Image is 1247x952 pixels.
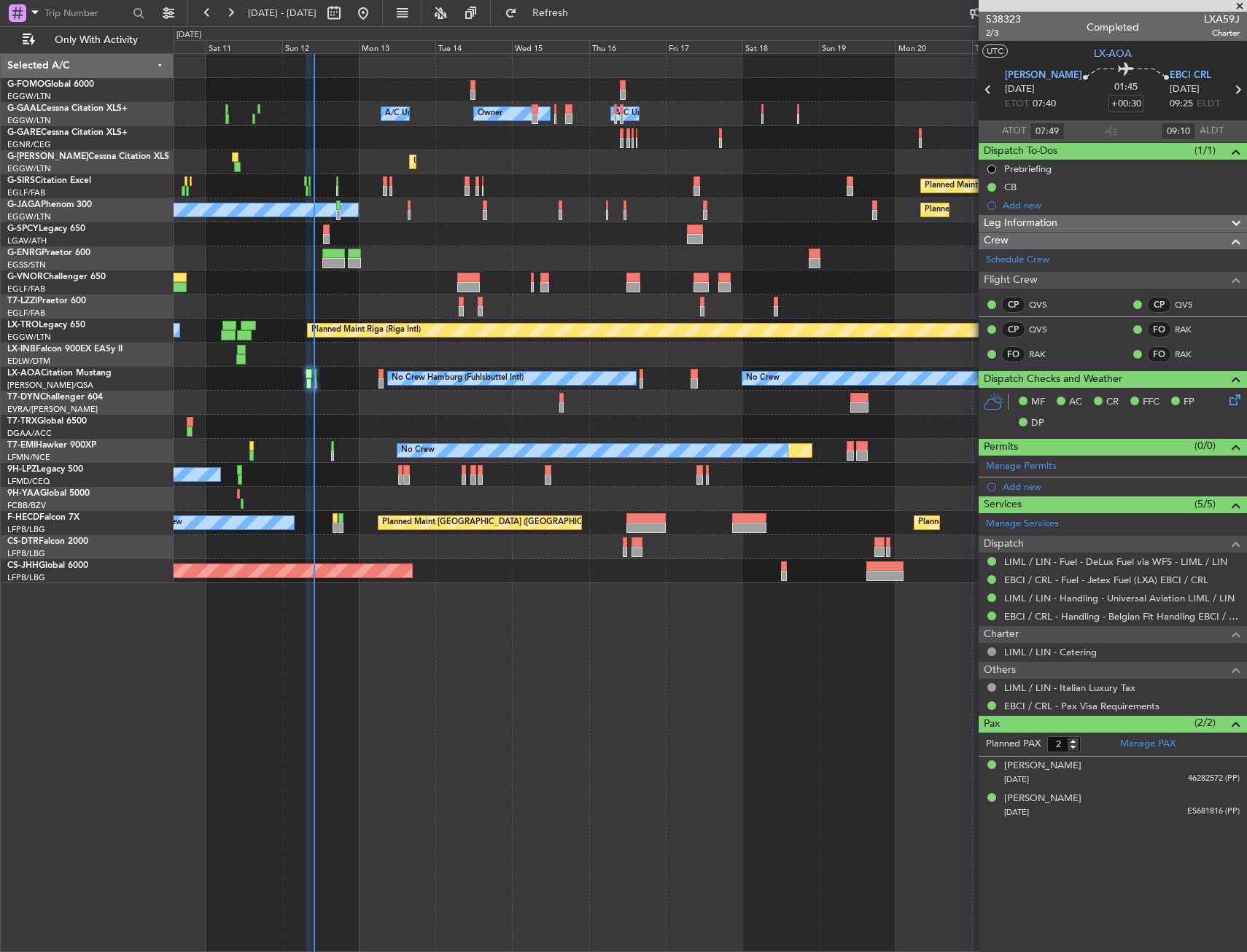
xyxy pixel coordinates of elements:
[7,321,85,329] a: LX-TROLegacy 650
[1004,592,1235,604] a: LIML / LIN - Handling - Universal Aviation LIML / LIN
[176,29,201,42] div: [DATE]
[498,1,586,25] button: Refresh
[282,40,359,53] div: Sun 12
[1005,69,1082,83] span: [PERSON_NAME]
[972,40,1049,53] div: Tue 21
[44,2,128,24] input: Trip Number
[1194,496,1216,512] span: (5/5)
[1004,759,1081,773] div: [PERSON_NAME]
[392,367,524,389] div: No Crew Hamburg (Fuhlsbuttel Intl)
[7,128,41,137] span: G-GARE
[1175,323,1208,336] a: RAK
[984,215,1057,232] span: Leg Information
[512,40,588,53] div: Wed 15
[1200,124,1224,138] span: ALDT
[7,128,128,137] a: G-GARECessna Citation XLS+
[982,44,1008,58] button: UTC
[1114,80,1138,95] span: 01:45
[7,249,90,257] a: G-ENRGPraetor 600
[1143,395,1159,410] span: FFC
[7,537,88,546] a: CS-DTRFalcon 2000
[1204,27,1240,39] span: Charter
[1170,69,1211,83] span: EBCI CRL
[7,321,39,329] span: LX-TRO
[413,151,653,173] div: Unplanned Maint [GEOGRAPHIC_DATA] ([GEOGRAPHIC_DATA])
[746,367,780,389] div: No Crew
[1004,700,1159,712] a: EBCI / CRL - Pax Visa Requirements
[1194,715,1216,730] span: (2/2)
[7,417,37,426] span: T7-TRX
[1002,124,1026,138] span: ATOT
[1004,610,1240,623] a: EBCI / CRL - Handling - Belgian Flt Handling EBCI / CRL
[385,103,446,125] div: A/C Unavailable
[7,260,46,270] a: EGSS/STN
[7,393,40,402] span: T7-DYN
[7,513,39,522] span: F-HECD
[7,152,88,161] span: G-[PERSON_NAME]
[1001,346,1025,362] div: FO
[1194,438,1216,453] span: (0/0)
[1197,97,1220,112] span: ELDT
[1005,97,1029,112] span: ETOT
[7,225,85,233] a: G-SPCYLegacy 650
[7,441,96,450] a: T7-EMIHawker 900XP
[7,393,103,402] a: T7-DYNChallenger 604
[7,80,44,89] span: G-FOMO
[589,40,666,53] div: Thu 16
[1030,122,1065,140] input: --:--
[7,235,47,246] a: LGAV/ATH
[7,428,52,439] a: DGAA/ACC
[7,380,93,391] a: [PERSON_NAME]/QSA
[359,40,435,53] div: Mon 13
[1175,298,1208,311] a: QVS
[1001,297,1025,313] div: CP
[7,369,41,378] span: LX-AOA
[984,536,1024,553] span: Dispatch
[986,12,1021,27] span: 538323
[7,332,51,343] a: EGGW/LTN
[7,104,128,113] a: G-GAALCessna Citation XLS+
[7,524,45,535] a: LFPB/LBG
[7,273,43,281] span: G-VNOR
[1175,348,1208,361] a: RAK
[1147,346,1171,362] div: FO
[1031,395,1045,410] span: MF
[38,35,154,45] span: Only With Activity
[984,716,1000,733] span: Pax
[7,417,87,426] a: T7-TRXGlobal 6500
[1003,480,1240,493] div: Add new
[819,40,896,53] div: Sun 19
[1004,807,1029,818] span: [DATE]
[401,440,435,461] div: No Crew
[1029,298,1062,311] a: QVS
[986,459,1057,474] a: Manage Permits
[7,297,37,305] span: T7-LZZI
[918,512,1148,534] div: Planned Maint [GEOGRAPHIC_DATA] ([GEOGRAPHIC_DATA])
[311,319,421,341] div: Planned Maint Riga (Riga Intl)
[1094,46,1132,61] span: LX-AOA
[7,91,51,102] a: EGGW/LTN
[1147,321,1171,338] div: FO
[986,517,1059,531] a: Manage Services
[7,249,42,257] span: G-ENRG
[7,297,86,305] a: T7-LZZIPraetor 600
[478,103,502,125] div: Owner
[7,176,35,185] span: G-SIRS
[7,572,45,583] a: LFPB/LBG
[742,40,819,53] div: Sat 18
[1161,122,1196,140] input: --:--
[984,662,1016,679] span: Others
[1106,395,1119,410] span: CR
[7,345,123,354] a: LX-INBFalcon 900EX EASy II
[7,465,36,474] span: 9H-LPZ
[984,272,1038,289] span: Flight Crew
[7,452,50,463] a: LFMN/NCE
[1187,805,1240,818] span: ES681816 (PP)
[7,500,46,511] a: FCBB/BZV
[382,512,612,534] div: Planned Maint [GEOGRAPHIC_DATA] ([GEOGRAPHIC_DATA])
[1004,574,1208,586] a: EBCI / CRL - Fuel - Jetex Fuel (LXA) EBCI / CRL
[1120,737,1176,752] a: Manage PAX
[1031,416,1044,431] span: DP
[1194,143,1216,158] span: (1/1)
[7,176,91,185] a: G-SIRSCitation Excel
